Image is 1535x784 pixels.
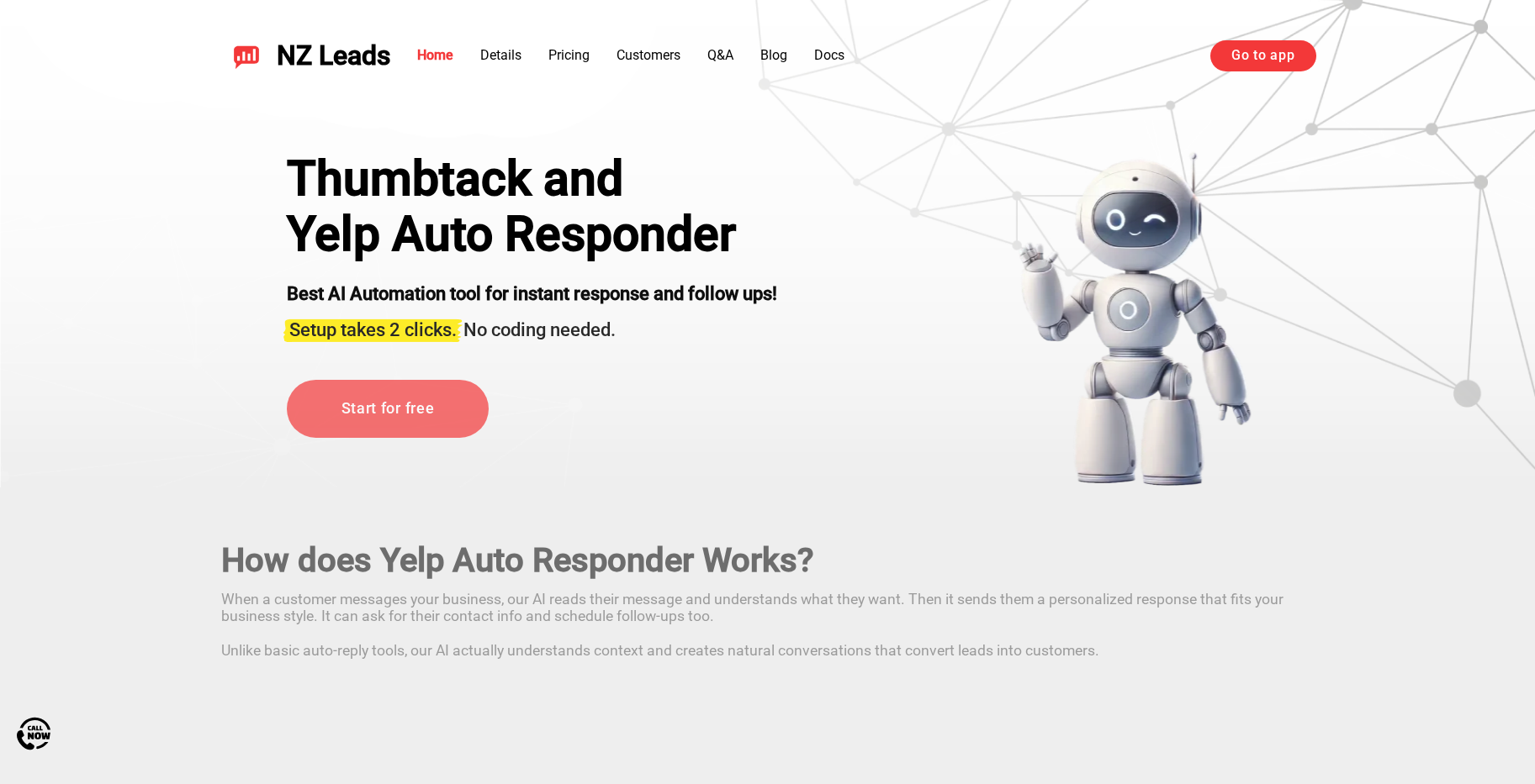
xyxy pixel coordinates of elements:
h2: How does Yelp Auto Responder Works? [221,541,1315,580]
h3: No coding needed. [287,309,777,343]
a: Home [417,47,453,63]
h1: Yelp Auto Responder [287,207,777,262]
strong: Best AI Automation tool for instant response and follow ups! [287,283,777,304]
p: When a customer messages your business, our AI reads their message and understands what they want... [221,584,1315,659]
span: NZ Leads [277,40,390,71]
a: Start for free [287,380,489,438]
a: Details [480,47,521,63]
a: Docs [814,47,844,63]
a: Blog [760,47,787,63]
img: NZ Leads logo [233,42,260,69]
a: Customers [617,47,680,63]
a: Go to app [1210,40,1315,71]
img: yelp bot [1018,151,1252,487]
a: Q&A [707,47,733,63]
span: Setup takes 2 clicks. [289,319,457,340]
img: Call Now [17,717,50,750]
a: Pricing [548,47,590,63]
div: Thumbtack and [287,151,777,207]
